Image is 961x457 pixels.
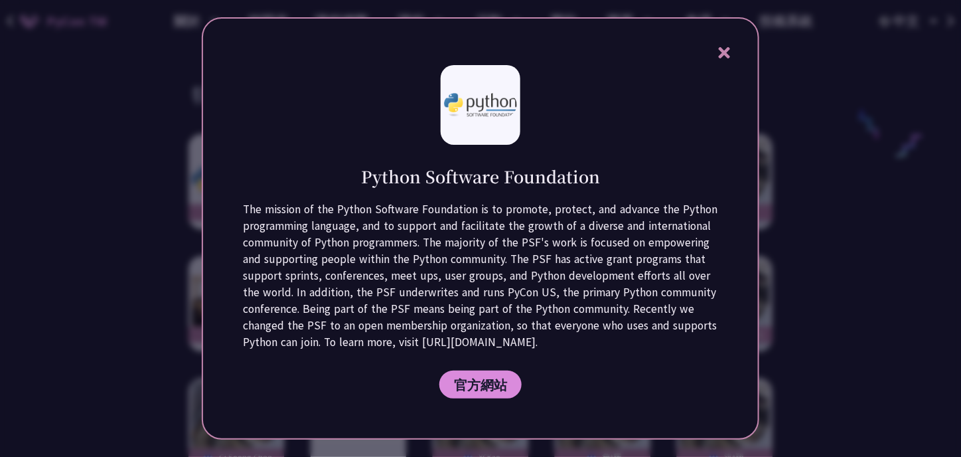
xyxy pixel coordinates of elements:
a: 官方網站 [439,371,522,399]
span: 官方網站 [454,377,507,393]
p: The mission of the Python Software Foundation is to promote, protect, and advance the Python prog... [243,201,718,351]
h1: Python Software Foundation [361,165,600,188]
img: photo [444,93,517,117]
